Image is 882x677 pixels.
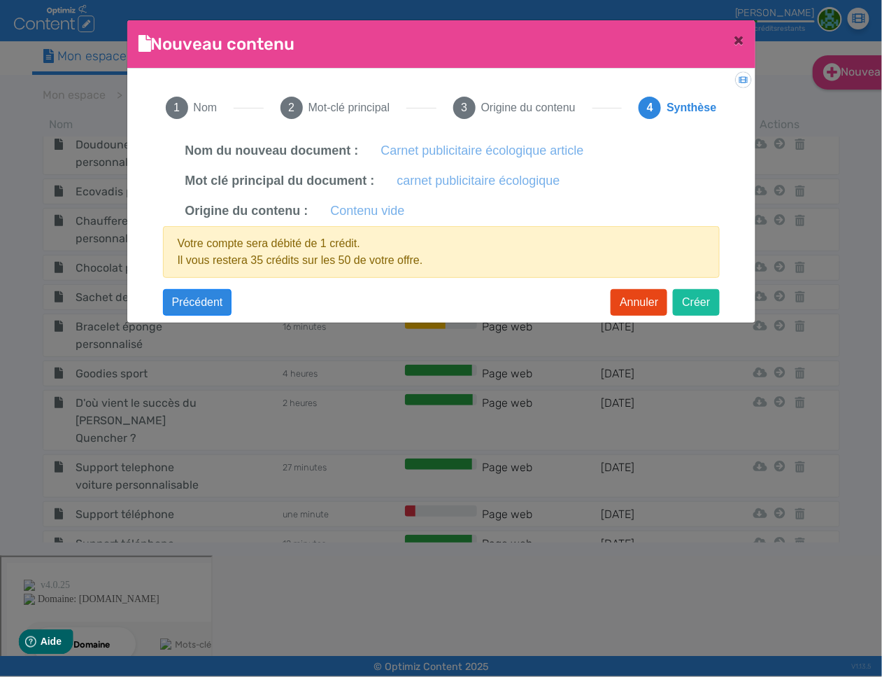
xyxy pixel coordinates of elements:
[39,22,69,34] div: v 4.0.25
[163,289,232,316] button: Précédent
[381,141,584,160] label: Carnet publicitaire écologique article
[159,81,170,92] img: tab_keywords_by_traffic_grey.svg
[264,80,406,136] button: 2Mot-clé principal
[611,289,667,316] button: Annuler
[174,83,214,92] div: Mots-clés
[71,11,92,22] span: Aide
[185,172,375,190] label: Mot clé principal du document :
[57,81,68,92] img: tab_domain_overview_orange.svg
[166,97,188,119] span: 1
[397,172,560,190] label: carnet publicitaire écologique
[194,99,218,116] span: Nom
[185,141,359,160] label: Nom du nouveau document :
[149,80,234,136] button: 1Nom
[22,22,34,34] img: logo_orange.svg
[667,99,716,116] span: Synthèse
[36,36,158,48] div: Domaine: [DOMAIN_NAME]
[723,20,755,60] button: Close
[481,99,576,116] span: Origine du contenu
[734,30,744,50] span: ×
[72,83,108,92] div: Domaine
[163,226,720,278] div: Votre compte sera débité de 1 crédit. .
[178,254,420,266] span: Il vous restera 35 crédits sur les 50 de votre offre
[436,80,592,136] button: 3Origine du contenu
[639,97,661,119] span: 4
[280,97,303,119] span: 2
[453,97,476,119] span: 3
[331,202,405,221] label: Contenu vide
[185,202,308,221] label: Origine du contenu :
[622,80,733,136] button: 4Synthèse
[308,99,390,116] span: Mot-clé principal
[673,289,719,316] button: Créer
[138,32,295,57] h4: Nouveau contenu
[22,36,34,48] img: website_grey.svg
